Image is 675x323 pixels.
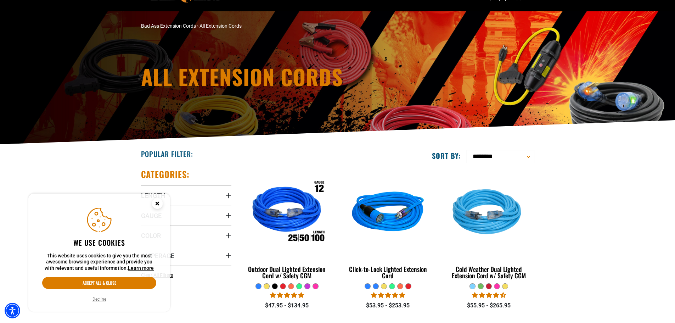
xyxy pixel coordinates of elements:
[141,225,231,245] summary: Color
[432,151,461,160] label: Sort by:
[42,253,156,272] p: This website uses cookies to give you the most awesome browsing experience and provide you with r...
[5,303,20,318] div: Accessibility Menu
[444,169,534,283] a: Light Blue Cold Weather Dual Lighted Extension Cord w/ Safety CGM
[128,265,154,271] a: Learn more
[141,185,231,205] summary: Length
[141,206,231,225] summary: Gauge
[343,266,433,279] div: Click-to-Lock Lighted Extension Cord
[141,23,196,29] a: Bad Ass Extension Cords
[42,277,156,289] button: Accept all & close
[242,169,332,283] a: Outdoor Dual Lighted Extension Cord w/ Safety CGM Outdoor Dual Lighted Extension Cord w/ Safety CGM
[343,172,433,254] img: blue
[141,246,231,266] summary: Amperage
[242,301,332,310] div: $47.95 - $134.95
[28,194,170,312] aside: Cookie Consent
[444,301,534,310] div: $55.95 - $265.95
[141,169,190,180] h2: Categories:
[42,238,156,247] h2: We use cookies
[141,22,400,30] nav: breadcrumbs
[472,292,506,299] span: 4.62 stars
[197,23,198,29] span: ›
[141,149,193,158] h2: Popular Filter:
[343,301,433,310] div: $53.95 - $253.95
[371,292,405,299] span: 4.87 stars
[343,169,433,283] a: blue Click-to-Lock Lighted Extension Cord
[242,172,332,254] img: Outdoor Dual Lighted Extension Cord w/ Safety CGM
[270,292,304,299] span: 4.81 stars
[444,266,534,279] div: Cold Weather Dual Lighted Extension Cord w/ Safety CGM
[444,172,534,254] img: Light Blue
[199,23,242,29] span: All Extension Cords
[141,191,165,200] span: Length
[141,66,400,87] h1: All Extension Cords
[90,296,108,303] button: Decline
[242,266,332,279] div: Outdoor Dual Lighted Extension Cord w/ Safety CGM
